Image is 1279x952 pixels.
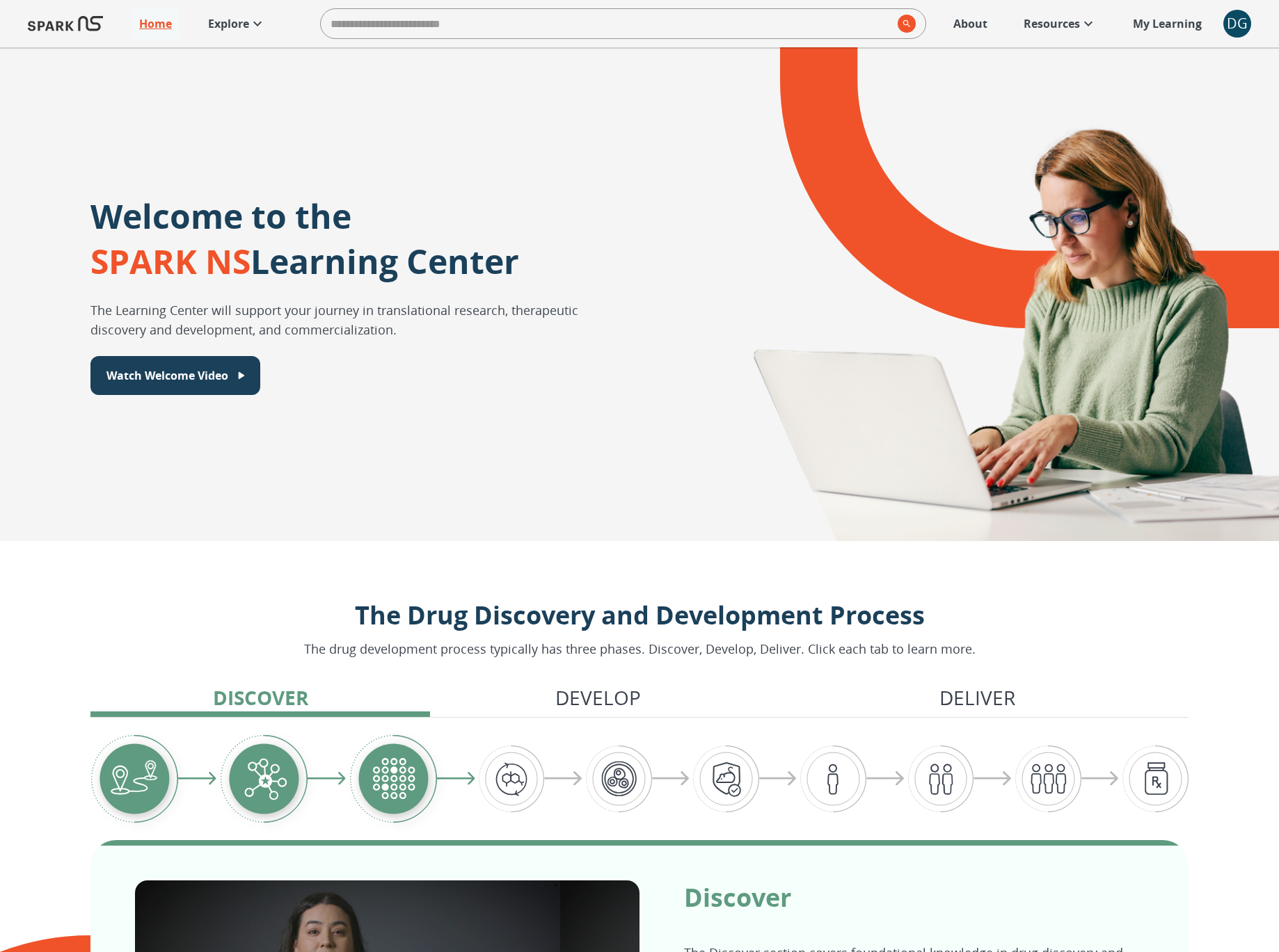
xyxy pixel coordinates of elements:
[437,772,475,785] img: arrow-right
[953,15,987,32] p: About
[1223,10,1251,38] button: account of current user
[685,47,1279,541] div: A montage of drug development icons and a SPARK NS logo design element
[939,683,1015,712] p: Deliver
[201,8,273,39] a: Explore
[90,193,519,284] p: Welcome to the Learning Center
[555,683,641,712] p: Develop
[28,7,103,40] img: Logo of SPARK at Stanford
[1126,8,1209,39] a: My Learning
[178,772,216,785] img: arrow-right
[90,356,260,395] button: Watch Welcome Video
[946,8,994,39] a: About
[304,640,976,659] p: The drug development process typically has three phases. Discover, Develop, Deliver. Click each t...
[1133,15,1202,32] p: My Learning
[759,771,797,787] img: arrow-right
[106,367,228,384] p: Watch Welcome Video
[132,8,179,39] a: Home
[892,9,916,38] button: search
[90,239,251,284] span: SPARK NS
[208,15,249,32] p: Explore
[1081,771,1120,787] img: arrow-right
[684,880,1144,914] p: Discover
[544,771,582,787] img: arrow-right
[90,734,1189,823] div: Graphic showing the progression through the Discover, Develop, and Deliver pipeline, highlighting...
[1024,15,1080,32] p: Resources
[308,772,346,785] img: arrow-right
[974,771,1012,787] img: arrow-right
[1017,8,1104,39] a: Resources
[90,300,624,339] p: The Learning Center will support your journey in translational research, therapeutic discovery an...
[304,597,976,634] p: The Drug Discovery and Development Process
[213,683,308,712] p: Discover
[866,771,905,787] img: arrow-right
[139,15,172,32] p: Home
[1223,10,1251,38] div: DG
[652,771,690,787] img: arrow-right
